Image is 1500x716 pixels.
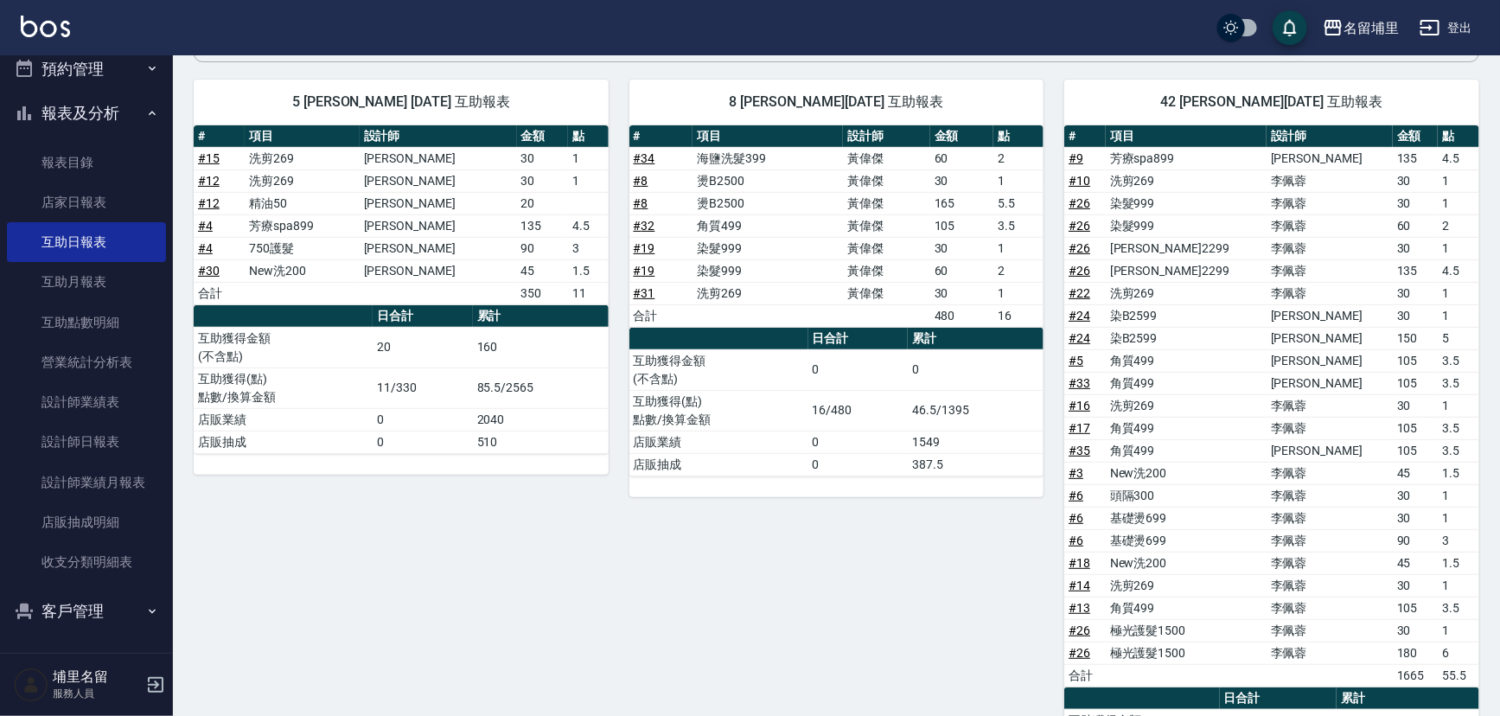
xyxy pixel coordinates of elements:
[1393,439,1438,462] td: 105
[843,192,930,214] td: 黃偉傑
[194,327,373,368] td: 互助獲得金額 (不含點)
[198,174,220,188] a: #12
[7,422,166,462] a: 設計師日報表
[568,125,609,148] th: 點
[1267,507,1393,529] td: 李佩蓉
[517,214,568,237] td: 135
[1393,574,1438,597] td: 30
[517,282,568,304] td: 350
[634,196,648,210] a: #8
[1106,282,1267,304] td: 洗剪269
[568,214,609,237] td: 4.5
[1106,237,1267,259] td: [PERSON_NAME]2299
[1267,169,1393,192] td: 李佩蓉
[517,192,568,214] td: 20
[1393,552,1438,574] td: 45
[1267,259,1393,282] td: 李佩蓉
[1393,304,1438,327] td: 30
[634,286,655,300] a: #31
[993,304,1044,327] td: 16
[1106,327,1267,349] td: 染B2599
[1106,462,1267,484] td: New洗200
[373,368,473,408] td: 11/330
[693,147,843,169] td: 海鹽洗髮399
[245,214,359,237] td: 芳療spa899
[1438,552,1479,574] td: 1.5
[198,196,220,210] a: #12
[1393,214,1438,237] td: 60
[1267,237,1393,259] td: 李佩蓉
[360,169,517,192] td: [PERSON_NAME]
[930,304,994,327] td: 480
[1267,597,1393,619] td: 李佩蓉
[1267,529,1393,552] td: 李佩蓉
[1106,642,1267,664] td: 極光護髮1500
[634,264,655,278] a: #19
[993,147,1044,169] td: 2
[1069,286,1090,300] a: #22
[198,219,213,233] a: #4
[194,125,245,148] th: #
[1106,147,1267,169] td: 芳療spa899
[1267,372,1393,394] td: [PERSON_NAME]
[473,305,609,328] th: 累計
[1393,169,1438,192] td: 30
[568,237,609,259] td: 3
[198,151,220,165] a: #15
[1069,489,1083,502] a: #6
[1267,484,1393,507] td: 李佩蓉
[517,147,568,169] td: 30
[843,282,930,304] td: 黃偉傑
[7,143,166,182] a: 報表目錄
[245,237,359,259] td: 750護髮
[1393,462,1438,484] td: 45
[693,282,843,304] td: 洗剪269
[908,349,1044,390] td: 0
[1267,147,1393,169] td: [PERSON_NAME]
[1106,394,1267,417] td: 洗剪269
[1106,529,1267,552] td: 基礎燙699
[1438,574,1479,597] td: 1
[1393,529,1438,552] td: 90
[1438,439,1479,462] td: 3.5
[693,237,843,259] td: 染髮999
[194,305,609,454] table: a dense table
[360,214,517,237] td: [PERSON_NAME]
[1438,327,1479,349] td: 5
[1106,169,1267,192] td: 洗剪269
[993,125,1044,148] th: 點
[1393,327,1438,349] td: 150
[198,264,220,278] a: #30
[693,125,843,148] th: 項目
[993,192,1044,214] td: 5.5
[843,147,930,169] td: 黃偉傑
[1438,214,1479,237] td: 2
[1069,511,1083,525] a: #6
[194,431,373,453] td: 店販抽成
[1069,219,1090,233] a: #26
[1393,664,1438,687] td: 1665
[7,463,166,502] a: 設計師業績月報表
[1438,484,1479,507] td: 1
[1106,484,1267,507] td: 頭隔300
[1106,597,1267,619] td: 角質499
[1267,439,1393,462] td: [PERSON_NAME]
[808,349,909,390] td: 0
[360,192,517,214] td: [PERSON_NAME]
[1267,192,1393,214] td: 李佩蓉
[1267,349,1393,372] td: [PERSON_NAME]
[194,125,609,305] table: a dense table
[629,304,693,327] td: 合計
[373,305,473,328] th: 日合計
[1393,125,1438,148] th: 金額
[1064,125,1106,148] th: #
[245,169,359,192] td: 洗剪269
[693,192,843,214] td: 燙B2500
[7,589,166,634] button: 客戶管理
[1273,10,1307,45] button: save
[1267,574,1393,597] td: 李佩蓉
[1438,169,1479,192] td: 1
[993,214,1044,237] td: 3.5
[1069,646,1090,660] a: #26
[930,169,994,192] td: 30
